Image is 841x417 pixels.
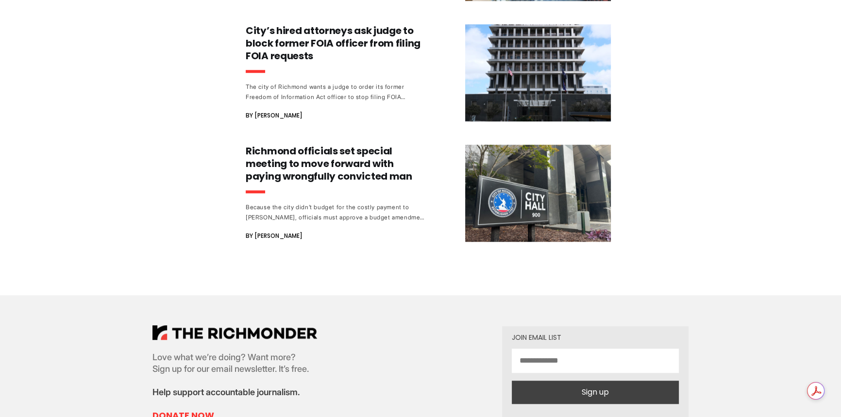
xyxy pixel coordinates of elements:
div: Join email list [512,334,679,341]
button: Sign up [512,381,679,404]
p: Help support accountable journalism. [152,386,317,398]
h3: City’s hired attorneys ask judge to block former FOIA officer from filing FOIA requests [246,24,426,62]
img: City’s hired attorneys ask judge to block former FOIA officer from filing FOIA requests [465,24,611,121]
img: Richmond officials set special meeting to move forward with paying wrongfully convicted man [465,145,611,242]
h3: Richmond officials set special meeting to move forward with paying wrongfully convicted man [246,145,426,183]
span: By [PERSON_NAME] [246,230,303,242]
img: The Richmonder Logo [152,325,317,340]
div: Because the city didn’t budget for the costly payment to [PERSON_NAME], officials must approve a ... [246,202,426,222]
p: Love what we’re doing? Want more? Sign up for our email newsletter. It’s free. [152,351,317,375]
a: Richmond officials set special meeting to move forward with paying wrongfully convicted man Becau... [246,145,611,242]
a: City’s hired attorneys ask judge to block former FOIA officer from filing FOIA requests The city ... [246,24,611,121]
div: The city of Richmond wants a judge to order its former Freedom of Information Act officer to stop... [246,82,426,102]
span: By [PERSON_NAME] [246,110,303,121]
